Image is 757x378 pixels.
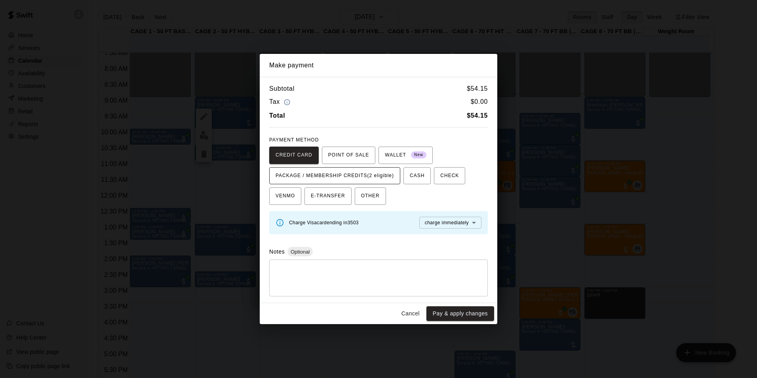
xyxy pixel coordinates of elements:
[269,248,285,255] label: Notes
[269,112,285,119] b: Total
[304,187,352,205] button: E-TRANSFER
[269,167,400,185] button: PACKAGE / MEMBERSHIP CREDITS(2 eligible)
[434,167,465,185] button: CHECK
[378,147,433,164] button: WALLET New
[311,190,345,202] span: E-TRANSFER
[471,97,488,107] h6: $ 0.00
[410,170,424,182] span: CASH
[260,54,497,77] h2: Make payment
[467,112,488,119] b: $ 54.15
[269,97,292,107] h6: Tax
[328,149,369,162] span: POINT OF SALE
[269,137,319,143] span: PAYMENT METHOD
[269,84,295,94] h6: Subtotal
[276,190,295,202] span: VENMO
[403,167,431,185] button: CASH
[385,149,426,162] span: WALLET
[355,187,386,205] button: OTHER
[276,170,394,182] span: PACKAGE / MEMBERSHIP CREDITS (2 eligible)
[440,170,459,182] span: CHECK
[322,147,375,164] button: POINT OF SALE
[425,220,469,225] span: charge immediately
[426,306,494,321] button: Pay & apply changes
[467,84,488,94] h6: $ 54.15
[411,150,426,160] span: New
[287,249,313,255] span: Optional
[269,147,319,164] button: CREDIT CARD
[269,187,301,205] button: VENMO
[289,220,359,225] span: Charge Visa card ending in 3503
[276,149,312,162] span: CREDIT CARD
[361,190,380,202] span: OTHER
[398,306,423,321] button: Cancel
